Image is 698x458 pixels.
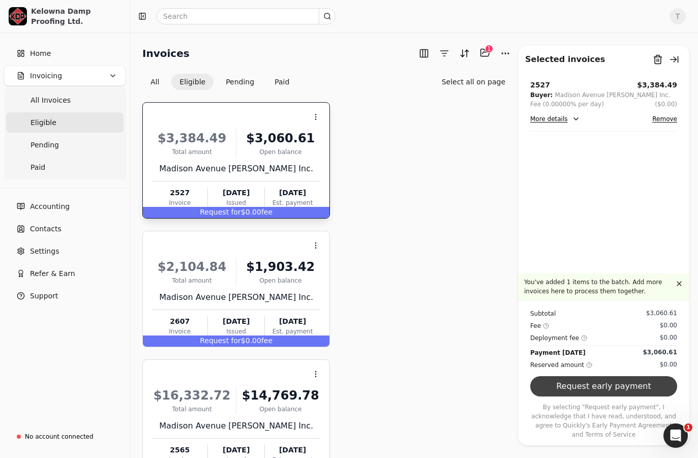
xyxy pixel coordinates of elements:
[142,45,190,62] h2: Invoices
[152,188,207,198] div: 2527
[31,6,121,26] div: Kelowna Damp Proofing Ltd.
[240,258,320,276] div: $1,903.42
[152,405,232,414] div: Total amount
[4,196,126,217] a: Accounting
[530,90,553,100] div: Buyer:
[208,198,264,207] div: Issued
[265,327,320,336] div: Est. payment
[240,276,320,285] div: Open balance
[30,246,59,257] span: Settings
[152,291,320,303] div: Madison Avenue [PERSON_NAME] Inc.
[4,219,126,239] a: Contacts
[152,327,207,336] div: Invoice
[6,135,124,155] a: Pending
[208,188,264,198] div: [DATE]
[9,7,27,25] img: f4a783b0-c7ce-4d46-a338-3c1eb624d3c7.png
[30,201,70,212] span: Accounting
[152,276,232,285] div: Total amount
[485,45,493,53] div: 1
[530,80,550,90] div: 2527
[152,147,232,157] div: Total amount
[261,208,272,216] span: fee
[497,45,513,62] button: More
[171,74,214,90] button: Eligible
[4,241,126,261] a: Settings
[660,360,677,369] div: $0.00
[4,263,126,284] button: Refer & Earn
[555,90,670,100] div: Madison Avenue [PERSON_NAME] Inc.
[265,316,320,327] div: [DATE]
[457,45,473,62] button: Sort
[637,80,677,90] button: $3,384.49
[530,113,580,125] button: More details
[240,129,320,147] div: $3,060.61
[30,48,51,59] span: Home
[152,445,207,455] div: 2565
[152,420,320,432] div: Madison Avenue [PERSON_NAME] Inc.
[143,335,329,347] div: $0.00
[663,423,688,448] iframe: Intercom live chat
[530,348,586,358] div: Payment [DATE]
[643,348,677,357] div: $3,060.61
[652,113,677,125] button: Remove
[530,100,604,109] div: Fee (0.00000% per day)
[25,432,94,441] div: No account connected
[530,309,556,319] div: Subtotal
[530,360,592,370] div: Reserved amount
[4,43,126,64] a: Home
[208,445,264,455] div: [DATE]
[152,316,207,327] div: 2607
[142,74,297,90] div: Invoice filter options
[31,95,71,106] span: All Invoices
[31,117,56,128] span: Eligible
[240,386,320,405] div: $14,769.78
[152,198,207,207] div: Invoice
[152,258,232,276] div: $2,104.84
[152,129,232,147] div: $3,384.49
[31,140,59,150] span: Pending
[646,309,677,318] div: $3,060.61
[30,268,75,279] span: Refer & Earn
[261,337,272,345] span: fee
[530,376,677,396] button: Request early payment
[660,321,677,330] div: $0.00
[477,45,493,61] button: Batch (1)
[200,208,241,216] span: Request for
[530,403,677,439] p: By selecting "Request early payment", I acknowledge that I have read, understood, and agree to Qu...
[142,74,167,90] button: All
[684,423,692,432] span: 1
[143,207,329,218] div: $0.00
[31,162,45,173] span: Paid
[30,291,58,301] span: Support
[655,100,677,109] button: ($0.00)
[265,445,320,455] div: [DATE]
[4,428,126,446] a: No account connected
[6,90,124,110] a: All Invoices
[30,224,62,234] span: Contacts
[200,337,241,345] span: Request for
[152,163,320,175] div: Madison Avenue [PERSON_NAME] Inc.
[240,405,320,414] div: Open balance
[152,386,232,405] div: $16,332.72
[266,74,297,90] button: Paid
[208,316,264,327] div: [DATE]
[524,278,673,296] p: You've added 1 items to the batch. Add more invoices here to process them together.
[157,8,336,24] input: Search
[530,321,549,331] div: Fee
[434,74,513,90] button: Select all on page
[265,198,320,207] div: Est. payment
[6,112,124,133] a: Eligible
[4,286,126,306] button: Support
[670,8,686,24] button: T
[530,333,587,343] div: Deployment fee
[240,147,320,157] div: Open balance
[218,74,262,90] button: Pending
[660,333,677,342] div: $0.00
[265,188,320,198] div: [DATE]
[4,66,126,86] button: Invoicing
[208,327,264,336] div: Issued
[6,157,124,177] a: Paid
